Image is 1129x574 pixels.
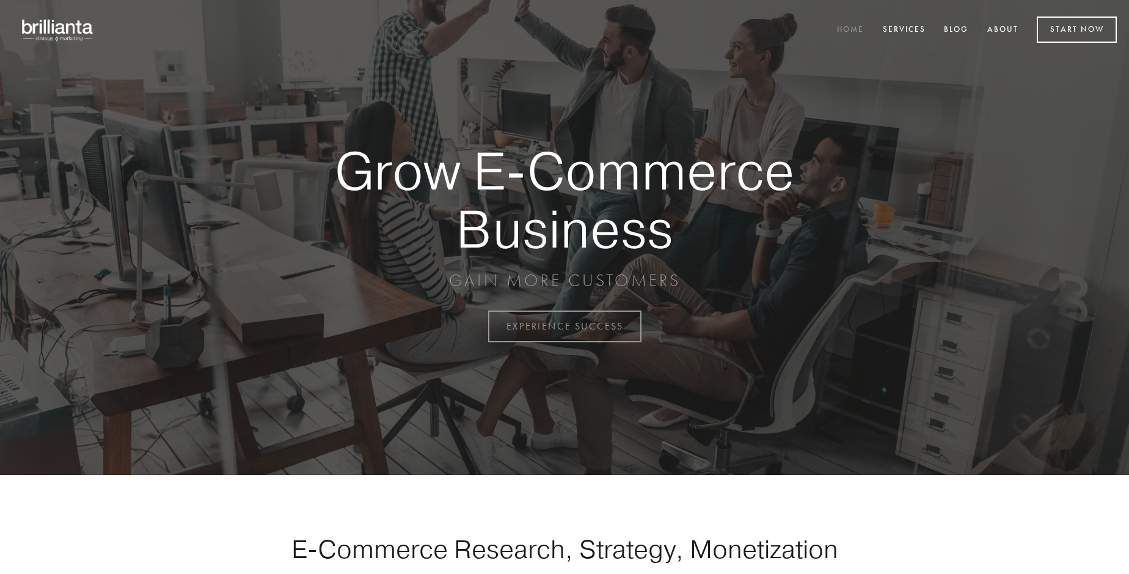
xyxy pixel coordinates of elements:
h1: E-Commerce Research, Strategy, Monetization [253,534,876,564]
a: EXPERIENCE SUCCESS [488,311,641,342]
img: brillianta - research, strategy, marketing [12,12,104,48]
a: Home [829,20,872,40]
a: Start Now [1037,17,1117,43]
strong: Grow E-Commerce Business [292,142,837,257]
a: About [979,20,1026,40]
p: GAIN MORE CUSTOMERS [292,270,837,292]
a: Blog [936,20,976,40]
a: Services [875,20,934,40]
